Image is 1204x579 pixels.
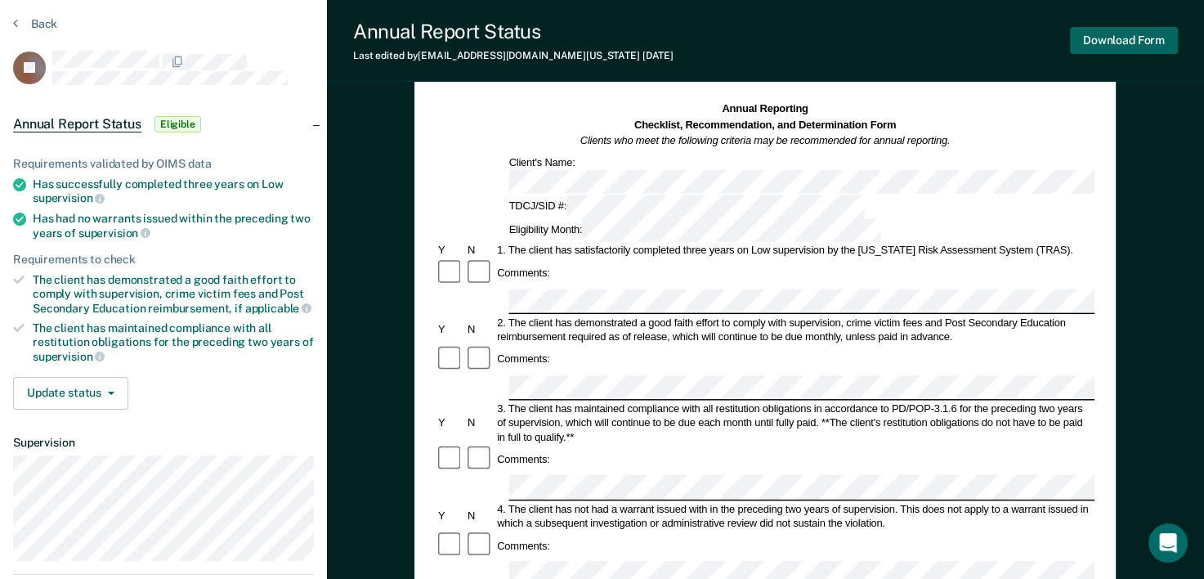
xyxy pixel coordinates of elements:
[436,244,465,258] div: Y
[436,415,465,429] div: Y
[495,501,1095,530] div: 4. The client has not had a warrant issued with in the preceding two years of supervision. This d...
[353,50,674,61] div: Last edited by [EMAIL_ADDRESS][DOMAIN_NAME][US_STATE]
[33,273,314,315] div: The client has demonstrated a good faith effort to comply with supervision, crime victim fees and...
[13,16,57,31] button: Back
[1148,523,1188,563] div: Open Intercom Messenger
[78,227,150,240] span: supervision
[33,191,105,204] span: supervision
[13,253,314,267] div: Requirements to check
[507,218,884,242] div: Eligibility Month:
[495,539,553,553] div: Comments:
[465,509,495,523] div: N
[13,436,314,450] dt: Supervision
[723,103,808,114] strong: Annual Reporting
[13,116,141,132] span: Annual Report Status
[33,350,105,363] span: supervision
[436,322,465,336] div: Y
[13,377,128,410] button: Update status
[465,322,495,336] div: N
[495,452,553,466] div: Comments:
[580,135,951,146] em: Clients who meet the following criteria may be recommended for annual reporting.
[1070,27,1178,54] button: Download Form
[33,177,314,205] div: Has successfully completed three years on Low
[507,195,867,218] div: TDCJ/SID #:
[465,244,495,258] div: N
[33,321,314,363] div: The client has maintained compliance with all restitution obligations for the preceding two years of
[495,266,553,280] div: Comments:
[154,116,201,132] span: Eligible
[495,352,553,366] div: Comments:
[13,157,314,171] div: Requirements validated by OIMS data
[634,119,896,130] strong: Checklist, Recommendation, and Determination Form
[495,316,1095,344] div: 2. The client has demonstrated a good faith effort to comply with supervision, crime victim fees ...
[33,212,314,240] div: Has had no warrants issued within the preceding two years of
[495,402,1095,444] div: 3. The client has maintained compliance with all restitution obligations in accordance to PD/POP-...
[642,50,674,61] span: [DATE]
[436,509,465,523] div: Y
[495,244,1095,258] div: 1. The client has satisfactorily completed three years on Low supervision by the [US_STATE] Risk ...
[245,302,311,315] span: applicable
[353,20,674,43] div: Annual Report Status
[465,415,495,429] div: N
